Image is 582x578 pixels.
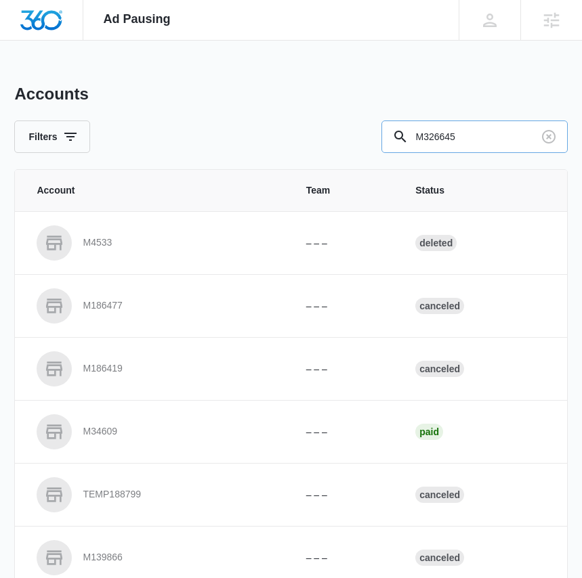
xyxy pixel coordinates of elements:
span: Status [415,183,545,198]
a: M4533 [37,225,273,261]
p: – – – [306,488,383,502]
a: M186477 [37,288,273,324]
span: Team [306,183,383,198]
p: – – – [306,299,383,313]
p: – – – [306,551,383,565]
a: M186419 [37,351,273,386]
p: – – – [306,362,383,376]
a: TEMP188799 [37,477,273,512]
p: – – – [306,425,383,439]
p: M4533 [83,236,112,250]
button: Clear [538,126,560,148]
h1: Accounts [14,84,88,104]
span: Account [37,183,273,198]
p: M34609 [83,425,117,439]
div: Canceled [415,550,464,566]
div: Paid [415,424,443,440]
button: Filters [14,120,90,153]
span: Ad Pausing [104,12,171,26]
p: M186419 [83,362,122,376]
p: TEMP188799 [83,488,141,502]
a: M139866 [37,540,273,575]
p: M186477 [83,299,122,313]
input: Search By Account Number [381,120,568,153]
div: Deleted [415,235,457,251]
p: – – – [306,236,383,250]
div: Canceled [415,487,464,503]
div: Canceled [415,361,464,377]
div: Canceled [415,298,464,314]
a: M34609 [37,414,273,449]
p: M139866 [83,551,122,564]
